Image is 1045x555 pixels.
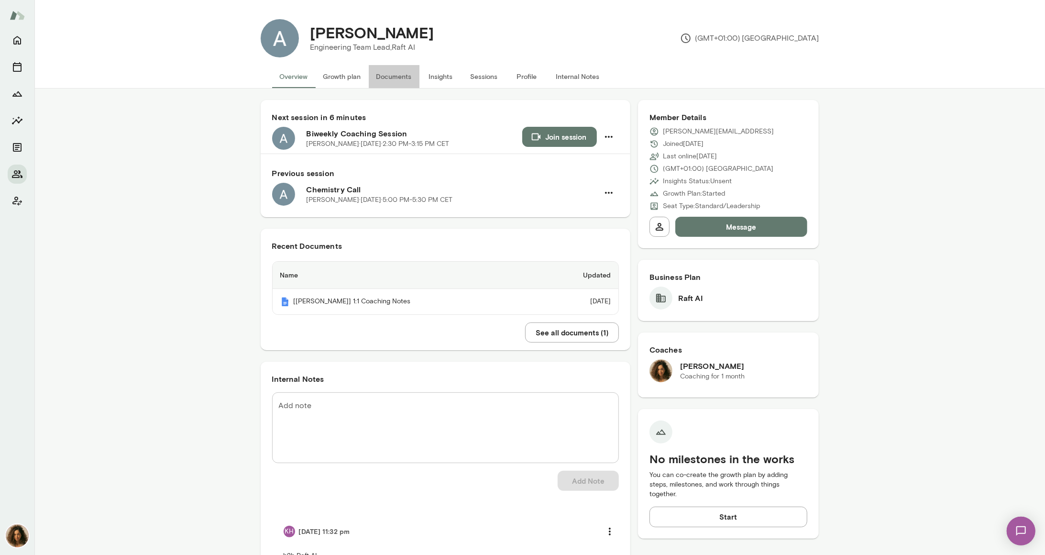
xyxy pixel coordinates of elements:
h6: Raft AI [678,292,703,304]
div: KH [284,526,295,537]
button: Profile [506,65,549,88]
h6: Coaches [649,344,808,355]
p: [PERSON_NAME] · [DATE] · 2:30 PM-3:15 PM CET [307,139,450,149]
p: Last online [DATE] [663,152,717,161]
p: Insights Status: Unsent [663,177,732,186]
button: Start [649,507,808,527]
button: See all documents (1) [525,322,619,343]
h6: Biweekly Coaching Session [307,128,522,139]
h4: [PERSON_NAME] [310,23,434,42]
h6: [PERSON_NAME] [680,360,745,372]
p: Coaching for 1 month [680,372,745,381]
button: Sessions [462,65,506,88]
button: Insights [8,111,27,130]
h6: Chemistry Call [307,184,599,195]
td: [DATE] [539,289,618,314]
p: [PERSON_NAME][EMAIL_ADDRESS] [663,127,774,136]
button: Members [8,165,27,184]
img: Akarsh Khatagalli [261,19,299,57]
p: Growth Plan: Started [663,189,725,199]
h6: Member Details [649,111,808,123]
button: Documents [369,65,419,88]
h6: Next session in 6 minutes [272,111,619,123]
button: Growth Plan [8,84,27,103]
button: Message [675,217,808,237]
img: Mento [280,297,290,307]
button: Sessions [8,57,27,77]
button: Growth plan [316,65,369,88]
button: Overview [272,65,316,88]
p: You can co-create the growth plan by adding steps, milestones, and work through things together. [649,470,808,499]
button: more [600,522,620,542]
button: Home [8,31,27,50]
h6: [DATE] 11:32 pm [299,527,350,536]
p: Joined [DATE] [663,139,704,149]
p: (GMT+01:00) [GEOGRAPHIC_DATA] [680,33,819,44]
img: Najla Elmachtoub [6,524,29,547]
button: Join session [522,127,597,147]
button: Client app [8,191,27,211]
p: Seat Type: Standard/Leadership [663,201,760,211]
th: [[PERSON_NAME]] 1:1 Coaching Notes [273,289,540,314]
button: Insights [419,65,462,88]
button: Documents [8,138,27,157]
p: [PERSON_NAME] · [DATE] · 5:00 PM-5:30 PM CET [307,195,453,205]
p: Engineering Team Lead, Raft AI [310,42,434,53]
h6: Internal Notes [272,373,619,385]
img: Najla Elmachtoub [649,359,672,382]
img: Mento [10,6,25,24]
p: (GMT+01:00) [GEOGRAPHIC_DATA] [663,164,773,174]
h6: Recent Documents [272,240,619,252]
h6: Business Plan [649,271,808,283]
th: Updated [539,262,618,289]
th: Name [273,262,540,289]
button: Internal Notes [549,65,607,88]
h5: No milestones in the works [649,451,808,466]
h6: Previous session [272,167,619,179]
